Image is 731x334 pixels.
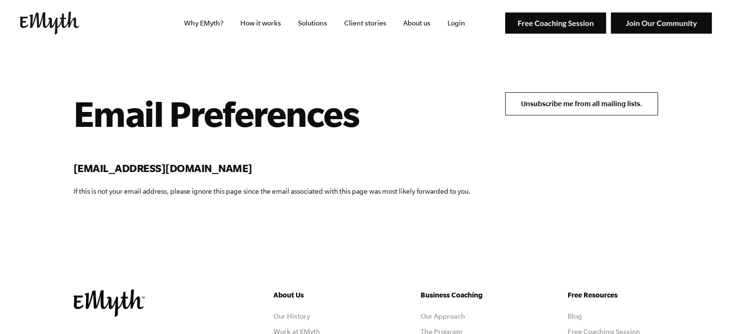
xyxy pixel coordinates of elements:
[568,312,582,320] a: Blog
[74,289,145,317] img: EMyth
[273,312,310,320] a: Our History
[421,312,465,320] a: Our Approach
[20,12,79,35] img: EMyth
[74,92,471,135] h1: Email Preferences
[505,92,658,115] input: Unsubscribe me from all mailing lists.
[505,12,606,34] img: Free Coaching Session
[568,289,658,301] h5: Free Resources
[74,186,471,197] p: If this is not your email address, please ignore this page since the email associated with this p...
[74,161,471,176] h2: [EMAIL_ADDRESS][DOMAIN_NAME]
[421,289,511,301] h5: Business Coaching
[273,289,364,301] h5: About Us
[611,12,712,34] img: Join Our Community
